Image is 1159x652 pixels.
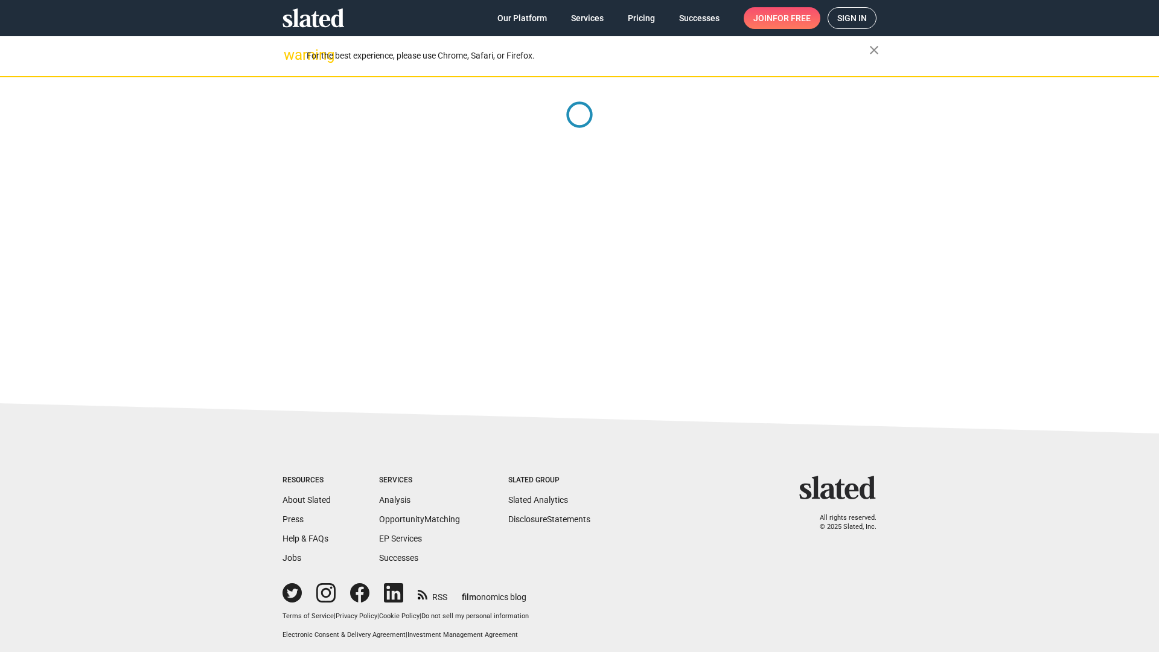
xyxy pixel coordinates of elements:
[837,8,867,28] span: Sign in
[571,7,604,29] span: Services
[828,7,876,29] a: Sign in
[462,592,476,602] span: film
[488,7,557,29] a: Our Platform
[508,495,568,505] a: Slated Analytics
[420,612,421,620] span: |
[406,631,407,639] span: |
[334,612,336,620] span: |
[379,514,460,524] a: OpportunityMatching
[336,612,377,620] a: Privacy Policy
[407,631,518,639] a: Investment Management Agreement
[283,514,304,524] a: Press
[497,7,547,29] span: Our Platform
[283,476,331,485] div: Resources
[421,612,529,621] button: Do not sell my personal information
[462,582,526,603] a: filmonomics blog
[669,7,729,29] a: Successes
[418,584,447,603] a: RSS
[283,534,328,543] a: Help & FAQs
[283,612,334,620] a: Terms of Service
[773,7,811,29] span: for free
[379,612,420,620] a: Cookie Policy
[618,7,665,29] a: Pricing
[867,43,881,57] mat-icon: close
[379,495,410,505] a: Analysis
[679,7,720,29] span: Successes
[379,476,460,485] div: Services
[508,476,590,485] div: Slated Group
[508,514,590,524] a: DisclosureStatements
[628,7,655,29] span: Pricing
[753,7,811,29] span: Join
[561,7,613,29] a: Services
[283,553,301,563] a: Jobs
[744,7,820,29] a: Joinfor free
[307,48,869,64] div: For the best experience, please use Chrome, Safari, or Firefox.
[283,631,406,639] a: Electronic Consent & Delivery Agreement
[377,612,379,620] span: |
[807,514,876,531] p: All rights reserved. © 2025 Slated, Inc.
[284,48,298,62] mat-icon: warning
[379,534,422,543] a: EP Services
[379,553,418,563] a: Successes
[283,495,331,505] a: About Slated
